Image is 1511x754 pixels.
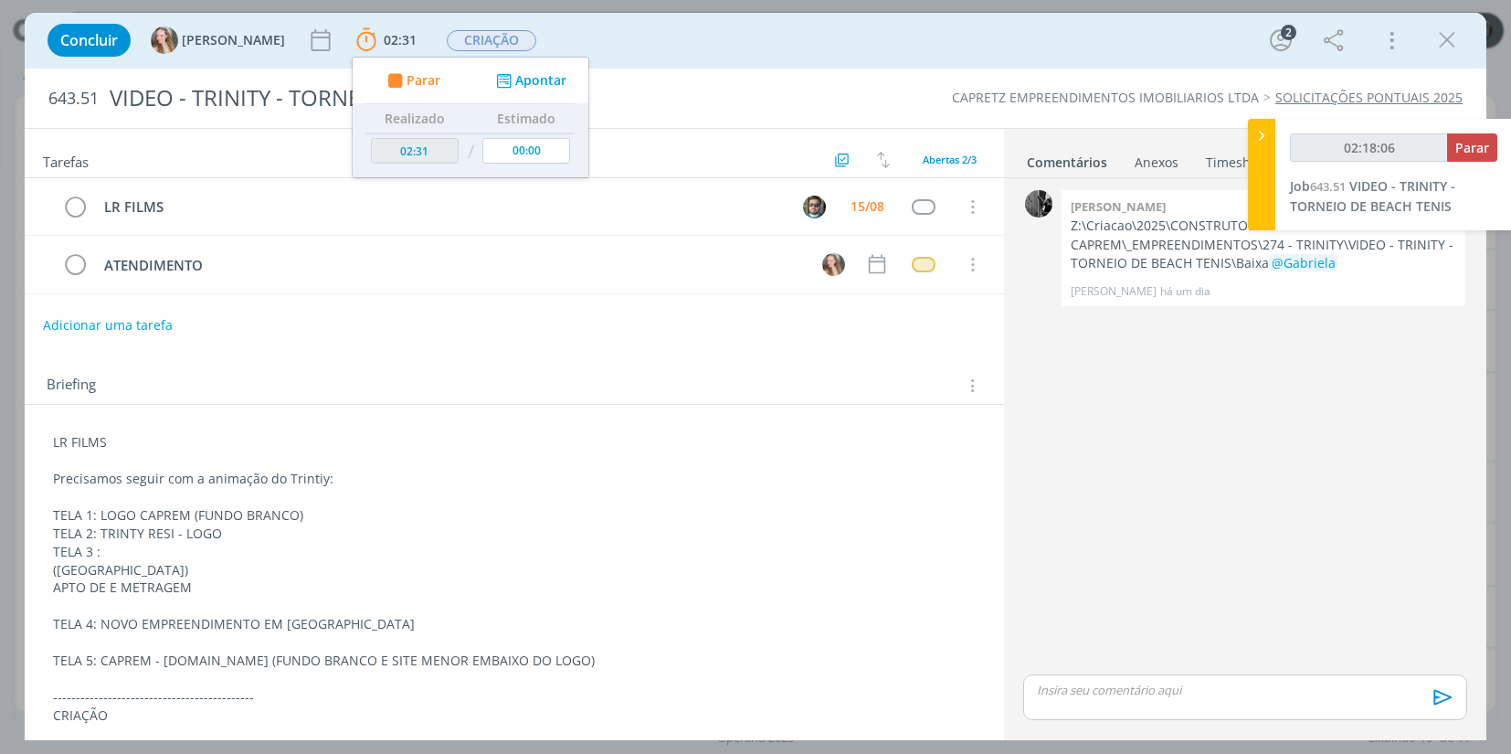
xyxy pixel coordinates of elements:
[1272,254,1336,271] span: @Gabriela
[352,57,589,178] ul: 02:31
[478,104,575,133] th: Estimado
[1455,139,1489,156] span: Parar
[851,200,884,213] div: 15/08
[819,250,847,278] button: G
[352,26,421,55] button: 02:31
[1281,25,1296,40] div: 2
[407,74,440,87] span: Parar
[48,24,131,57] button: Concluir
[822,253,845,276] img: G
[1447,133,1497,162] button: Parar
[923,153,977,166] span: Abertas 2/3
[382,71,440,90] button: Parar
[1310,178,1346,195] span: 643.51
[1071,283,1157,300] p: [PERSON_NAME]
[25,13,1486,740] div: dialog
[1290,177,1455,215] a: Job643.51VIDEO - TRINITY - TORNEIO DE BEACH TENIS
[877,152,890,168] img: arrow-down-up.svg
[53,433,976,451] p: LR FILMS
[53,652,976,670] p: TELA 5: CAPREM - [DOMAIN_NAME] (FUNDO BRANCO E SITE MENOR EMBAIXO DO LOGO)
[48,89,99,109] span: 643.51
[1290,177,1455,215] span: VIDEO - TRINITY - TORNEIO DE BEACH TENIS
[102,76,866,121] div: VIDEO - TRINITY - TORNEIO DE BEACH TENIS
[182,34,285,47] span: [PERSON_NAME]
[463,133,479,171] td: /
[491,71,567,90] button: Apontar
[1025,190,1052,218] img: P
[1135,154,1178,172] div: Anexos
[952,89,1259,106] a: CAPRETZ EMPREENDIMENTOS IMOBILIARIOS LTDA
[1071,217,1456,272] p: Z:\Criacao\2025\CONSTRUTORA CAPREM\_EMPREENDIMENTOS\274 - TRINITY\VIDEO - TRINITY - TORNEIO DE BE...
[53,470,976,488] p: Precisamos seguir com a animação do Trintiy:
[53,561,976,579] p: ([GEOGRAPHIC_DATA])
[43,149,89,171] span: Tarefas
[1071,198,1166,215] b: [PERSON_NAME]
[60,33,118,48] span: Concluir
[800,193,828,220] button: R
[1026,145,1108,172] a: Comentários
[1160,283,1210,300] span: há um dia
[42,309,174,342] button: Adicionar uma tarefa
[447,30,536,51] span: CRIAÇÃO
[96,254,805,277] div: ATENDIMENTO
[803,196,826,218] img: R
[53,688,976,706] p: --------------------------------------------
[1275,89,1463,106] a: SOLICITAÇÕES PONTUAIS 2025
[53,579,976,597] p: APTO DE E METRAGEM
[96,196,786,218] div: LR FILMS
[151,27,285,54] button: G[PERSON_NAME]
[1266,26,1295,55] button: 2
[53,506,976,525] p: TELA 1: LOGO CAPREM (FUNDO BRANCO)
[151,27,178,54] img: G
[366,104,463,133] th: Realizado
[53,706,976,725] p: CRIAÇÃO
[53,525,976,543] p: TELA 2: TRINTY RESI - LOGO
[446,29,537,52] button: CRIAÇÃO
[1205,145,1271,172] a: Timesheet
[53,543,976,561] p: TELA 3 :
[53,615,976,633] p: TELA 4: NOVO EMPREENDIMENTO EM [GEOGRAPHIC_DATA]
[47,374,96,398] span: Briefing
[384,31,417,48] span: 02:31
